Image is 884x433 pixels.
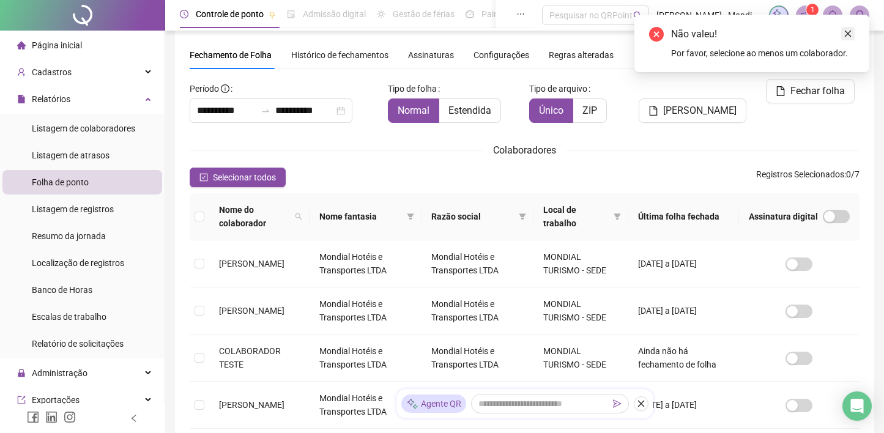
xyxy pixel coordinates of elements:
[32,258,124,268] span: Localização de registros
[310,335,422,382] td: Mondial Hotéis e Transportes LTDA
[32,285,92,295] span: Banco de Horas
[481,9,529,19] span: Painel do DP
[199,173,208,182] span: check-square
[261,106,270,116] span: swap-right
[407,213,414,220] span: filter
[422,240,533,287] td: Mondial Hotéis e Transportes LTDA
[800,10,811,21] span: notification
[408,51,454,59] span: Assinaturas
[32,124,135,133] span: Listagem de colaboradores
[406,398,418,410] img: sparkle-icon.fc2bf0ac1784a2077858766a79e2daf3.svg
[32,368,87,378] span: Administração
[32,67,72,77] span: Cadastros
[850,6,869,24] img: 89290
[32,204,114,214] span: Listagem de registros
[638,346,716,369] span: Ainda não há fechamento de folha
[671,27,855,42] div: Não valeu!
[180,10,188,18] span: clock-circle
[219,259,284,268] span: [PERSON_NAME]
[637,399,645,408] span: close
[493,144,556,156] span: Colaboradores
[310,240,422,287] td: Mondial Hotéis e Transportes LTDA
[628,287,739,335] td: [DATE] a [DATE]
[398,105,429,116] span: Normal
[261,106,270,116] span: to
[32,94,70,104] span: Relatórios
[749,210,818,223] span: Assinatura digital
[671,46,855,60] div: Por favor, selecione ao menos um colaborador.
[295,213,302,220] span: search
[292,201,305,232] span: search
[27,411,39,423] span: facebook
[628,240,739,287] td: [DATE] a [DATE]
[213,171,276,184] span: Selecionar todos
[656,9,762,22] span: [PERSON_NAME] - Mondial Hotéis e Transportes LTDA
[32,40,82,50] span: Página inicial
[64,411,76,423] span: instagram
[422,335,533,382] td: Mondial Hotéis e Transportes LTDA
[17,369,26,377] span: lock
[401,394,466,413] div: Agente QR
[422,382,533,429] td: Mondial Hotéis e Transportes LTDA
[533,287,628,335] td: MONDIAL TURISMO - SEDE
[17,95,26,103] span: file
[377,10,385,18] span: sun
[291,50,388,60] span: Histórico de fechamentos
[790,84,845,98] span: Fechar folha
[756,168,860,187] span: : 0 / 7
[844,29,852,38] span: close
[806,4,819,16] sup: 1
[393,9,455,19] span: Gestão de férias
[841,27,855,40] a: Close
[663,103,737,118] span: [PERSON_NAME]
[219,346,281,369] span: COLABORADOR TESTE
[811,6,815,14] span: 1
[766,79,855,103] button: Fechar folha
[17,41,26,50] span: home
[772,9,786,22] img: sparkle-icon.fc2bf0ac1784a2077858766a79e2daf3.svg
[219,400,284,410] span: [PERSON_NAME]
[45,411,58,423] span: linkedin
[756,169,844,179] span: Registros Selecionados
[649,27,664,42] span: close-circle
[219,203,290,230] span: Nome do colaborador
[17,68,26,76] span: user-add
[549,51,614,59] span: Regras alteradas
[319,210,402,223] span: Nome fantasia
[516,10,525,18] span: ellipsis
[582,105,597,116] span: ZIP
[269,11,276,18] span: pushpin
[628,382,739,429] td: [DATE] a [DATE]
[32,150,110,160] span: Listagem de atrasos
[533,382,628,429] td: MONDIAL TURISMO - SEDE
[190,84,219,94] span: Período
[32,177,89,187] span: Folha de ponto
[130,414,138,423] span: left
[533,240,628,287] td: MONDIAL TURISMO - SEDE
[221,84,229,93] span: info-circle
[628,193,739,240] th: Última folha fechada
[519,213,526,220] span: filter
[404,207,417,226] span: filter
[431,210,514,223] span: Razão social
[614,213,621,220] span: filter
[466,10,474,18] span: dashboard
[196,9,264,19] span: Controle de ponto
[219,306,284,316] span: [PERSON_NAME]
[776,86,786,96] span: file
[827,10,838,21] span: bell
[388,82,437,95] span: Tipo de folha
[639,98,746,123] button: [PERSON_NAME]
[310,382,422,429] td: Mondial Hotéis e Transportes LTDA
[190,50,272,60] span: Fechamento de Folha
[287,10,295,18] span: file-done
[448,105,491,116] span: Estendida
[32,312,106,322] span: Escalas de trabalho
[613,399,622,408] span: send
[310,287,422,335] td: Mondial Hotéis e Transportes LTDA
[516,207,529,226] span: filter
[533,335,628,382] td: MONDIAL TURISMO - SEDE
[633,11,642,20] span: search
[842,391,872,421] div: Open Intercom Messenger
[648,106,658,116] span: file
